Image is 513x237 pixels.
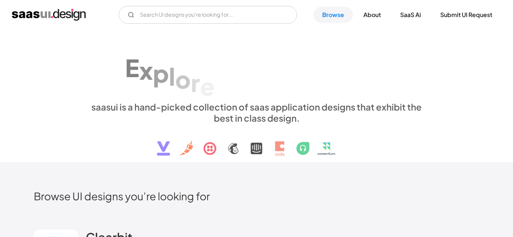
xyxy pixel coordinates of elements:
[191,68,200,97] div: r
[175,65,191,93] div: o
[86,101,427,124] div: saasui is a hand-picked collection of saas application designs that exhibit the best in class des...
[144,124,369,162] img: text, icon, saas logo
[354,7,390,23] a: About
[86,37,427,94] h1: Explore SaaS UI design patterns & interactions.
[200,72,215,100] div: e
[119,6,297,24] form: Email Form
[431,7,501,23] a: Submit UI Request
[153,59,169,87] div: p
[169,62,175,90] div: l
[313,7,353,23] a: Browse
[119,6,297,24] input: Search UI designs you're looking for...
[12,9,86,21] a: home
[391,7,430,23] a: SaaS Ai
[125,53,139,82] div: E
[34,190,479,203] h2: Browse UI designs you’re looking for
[139,56,153,85] div: x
